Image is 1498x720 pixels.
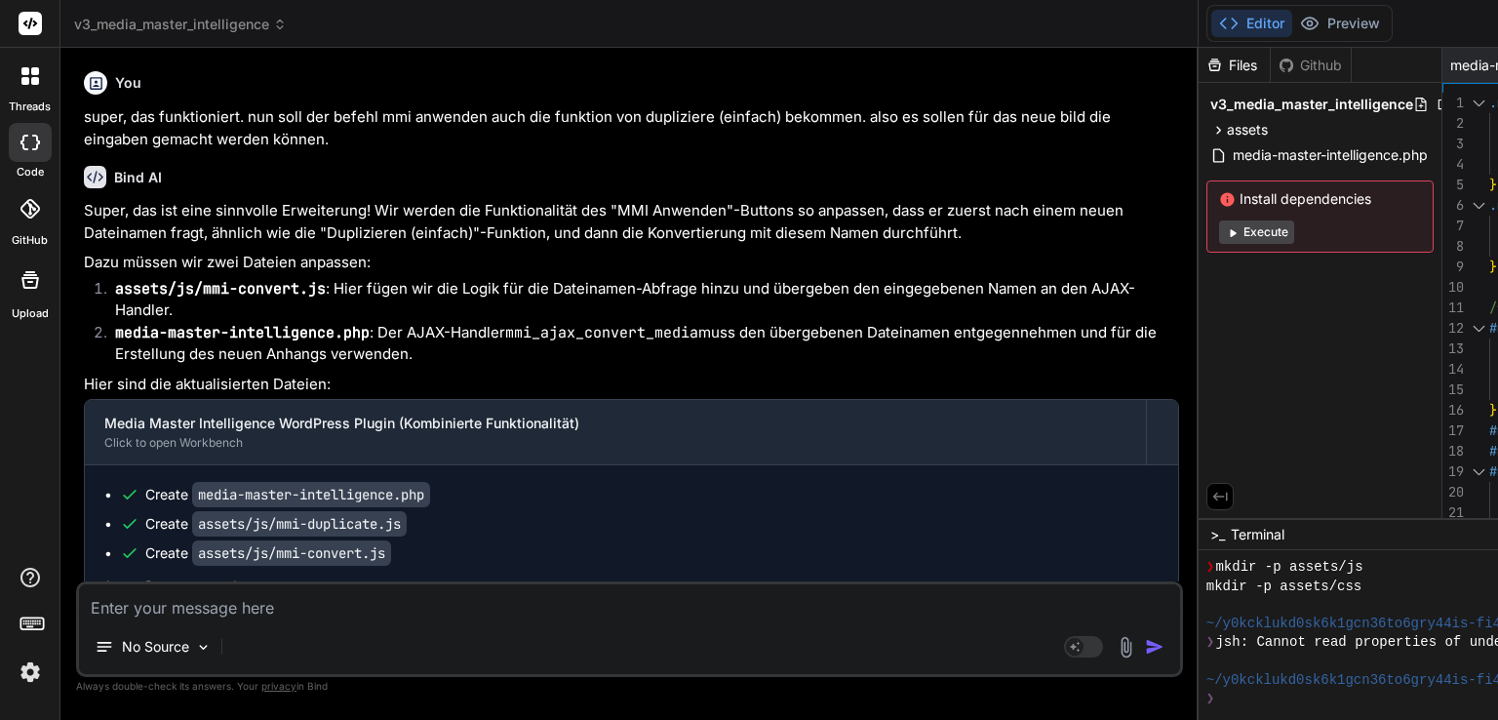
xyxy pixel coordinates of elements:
p: Dazu müssen wir zwei Dateien anpassen: [84,252,1179,274]
span: Terminal [1231,525,1284,544]
button: Media Master Intelligence WordPress Plugin (Kombinierte Funktionalität)Click to open Workbench [85,400,1146,464]
span: Install dependencies [1219,189,1421,209]
h6: Bind AI [114,168,162,187]
div: 20 [1442,482,1464,502]
code: assets/js/mmi-duplicate.js [192,511,407,537]
code: media-master-intelligence.php [115,323,370,342]
div: 7 [1442,216,1464,236]
span: } [1489,176,1497,193]
span: ❯ [1206,633,1216,652]
li: : Hier fügen wir die Logik für die Dateinamen-Abfrage hinzu und übergeben den eingegebenen Namen ... [99,278,1179,322]
p: super, das funktioniert. nun soll der befehl mmi anwenden auch die funktion von dupliziere (einfa... [84,106,1179,150]
div: Create [145,485,430,504]
span: media-master-intelligence.php [1231,143,1430,167]
div: 11 [1442,298,1464,318]
img: Pick Models [195,639,212,656]
div: 9 [1442,257,1464,277]
div: 18 [1442,441,1464,461]
div: 21 [1442,502,1464,523]
img: attachment [1115,636,1137,659]
p: No Source [122,637,189,657]
div: 17 [1442,420,1464,441]
span: ❯ [1206,558,1216,577]
div: Create [145,514,407,534]
code: assets/js/mmi-convert.js [192,540,391,566]
p: Hier sind die aktualisierten Dateien: [84,374,1179,396]
div: 13 [1442,339,1464,359]
label: threads [9,99,51,115]
div: Click to open Workbench [104,435,1126,451]
div: 12 [1442,318,1464,339]
div: Media Master Intelligence WordPress Plugin (Kombinierte Funktionalität) [104,414,1126,433]
div: 8 [1442,236,1464,257]
img: settings [14,656,47,689]
div: Files [1199,56,1270,75]
div: 15 [1442,380,1464,400]
div: 6 [1442,195,1464,216]
div: 10 [1442,277,1464,298]
div: 5 [1442,175,1464,195]
label: GitHub [12,232,48,249]
button: Editor [1211,10,1292,37]
div: Create [145,543,391,563]
code: media-master-intelligence.php [192,482,430,507]
div: 2 [1442,113,1464,134]
p: Super, das ist eine sinnvolle Erweiterung! Wir werden die Funktionalität des "MMI Anwenden"-Butto... [84,200,1179,244]
code: mmi_ajax_convert_media [505,323,698,342]
span: assets [1227,120,1268,140]
div: Github [1271,56,1351,75]
span: ❯ [1206,690,1216,708]
label: code [17,164,44,180]
img: icon [1145,637,1164,657]
span: privacy [261,680,296,692]
li: : Der AJAX-Handler muss den übergebenen Dateinamen entgegennehmen und für die Erstellung des neue... [99,322,1179,366]
span: Run command [145,577,1159,596]
div: 19 [1442,461,1464,482]
div: 16 [1442,400,1464,420]
div: 14 [1442,359,1464,380]
span: v3_media_master_intelligence [74,15,287,34]
span: v3_media_master_intelligence [1210,95,1413,114]
div: Click to collapse the range. [1466,318,1491,339]
div: 4 [1442,154,1464,175]
div: Click to collapse the range. [1466,195,1491,216]
div: Click to collapse the range. [1466,93,1491,113]
div: 3 [1442,134,1464,154]
button: Preview [1292,10,1388,37]
button: Execute [1219,220,1294,244]
label: Upload [12,305,49,322]
code: assets/js/mmi-convert.js [115,279,326,299]
span: } [1489,258,1497,275]
div: Click to collapse the range. [1466,461,1491,482]
p: Always double-check its answers. Your in Bind [76,677,1183,696]
span: mkdir -p assets/css [1206,578,1361,596]
h6: You [115,73,141,93]
div: 1 [1442,93,1464,113]
span: } [1489,401,1497,419]
span: mkdir -p assets/js [1215,558,1362,577]
span: >_ [1210,525,1225,544]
